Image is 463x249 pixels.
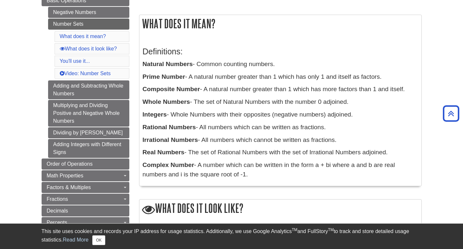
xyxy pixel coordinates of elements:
[143,149,185,156] b: Real Numbers
[143,136,198,143] b: Irrational Numbers
[47,185,91,190] span: Factors & Multiples
[42,205,129,216] a: Decimals
[42,182,129,193] a: Factors & Multiples
[42,217,129,228] a: Percents
[143,124,196,131] b: Rational Numbers
[47,196,68,202] span: Fractions
[139,15,421,32] h2: What does it mean?
[143,160,418,179] p: - A number which can be written in the form a + bi where a and b are real numbers and i is the sq...
[42,228,422,245] div: This site uses cookies and records your IP address for usage statistics. Additionally, we use Goo...
[292,228,297,232] sup: TM
[63,237,88,242] a: Read More
[139,200,421,218] h2: What does it look like?
[48,100,129,127] a: Multiplying and Dividing Positive and Negative Whole Numbers
[42,170,129,181] a: Math Properties
[47,220,67,225] span: Percents
[143,148,418,157] p: - The set of Rational Numbers with the set of Irrational Numbers adjoined.
[48,19,129,30] a: Number Sets
[48,127,129,138] a: Dividing by [PERSON_NAME]
[48,80,129,99] a: Adding and Subtracting Whole Numbers
[42,194,129,205] a: Fractions
[143,61,193,67] b: Natural Numbers
[42,159,129,170] a: Order of Operations
[143,85,418,94] p: - A natural number greater than 1 which has more factors than 1 and itself.
[143,47,418,56] h3: Definitions:
[60,71,111,76] a: Video: Number Sets
[48,139,129,158] a: Adding Integers with Different Signs
[143,98,190,105] b: Whole Numbers
[143,60,418,69] p: - Common counting numbers.
[47,208,68,214] span: Decimals
[60,46,117,51] a: What does it look like?
[143,97,418,107] p: - The set of Natural Numbers with the number 0 adjoined.
[92,235,105,245] button: Close
[441,109,461,118] a: Back to Top
[48,7,129,18] a: Negative Numbers
[328,228,334,232] sup: TM
[143,86,200,92] b: Composite Number
[60,58,90,64] a: You'll use it...
[143,161,194,168] b: Complex Number
[143,123,418,132] p: - All numbers which can be written as fractions.
[143,135,418,145] p: - All numbers which cannot be written as fractions.
[47,173,84,178] span: Math Properties
[143,73,185,80] b: Prime Number
[143,111,167,118] b: Integers
[143,110,418,119] p: - Whole Numbers with their opposites (negative numbers) adjoined.
[143,72,418,82] p: - A natural number greater than 1 which has only 1 and itself as factors.
[47,161,93,167] span: Order of Operations
[60,34,106,39] a: What does it mean?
